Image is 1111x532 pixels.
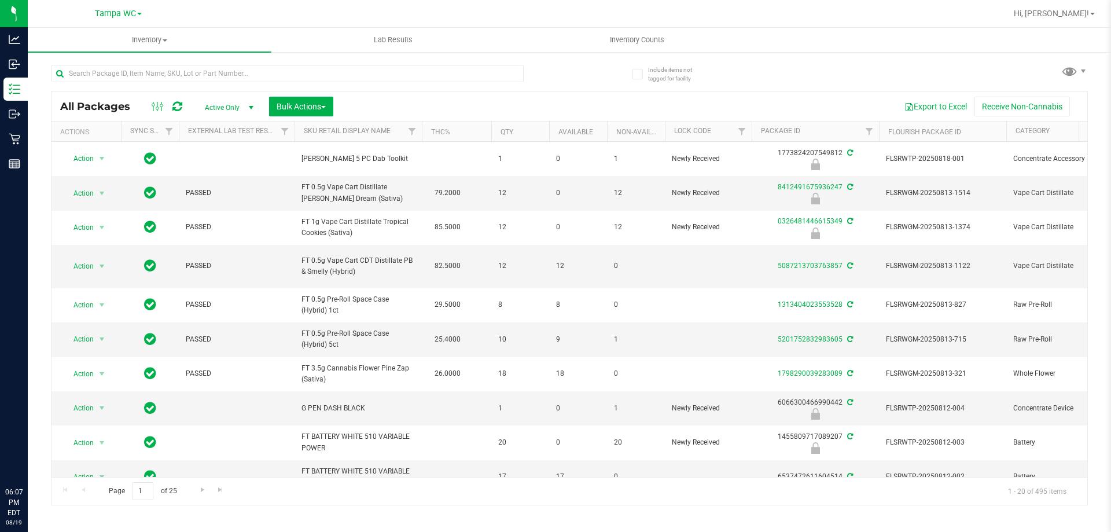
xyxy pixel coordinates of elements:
[160,122,179,141] a: Filter
[99,482,186,500] span: Page of 25
[1013,188,1101,199] span: Vape Cart Distillate
[886,403,999,414] span: FLSRWTP-20250812-004
[556,334,600,345] span: 9
[95,297,109,313] span: select
[750,431,881,454] div: 1455809717089207
[63,258,94,274] span: Action
[614,299,658,310] span: 0
[144,400,156,416] span: In Sync
[63,297,94,313] span: Action
[750,159,881,170] div: Newly Received
[301,217,415,239] span: FT 1g Vape Cart Distillate Tropical Cookies (Sativa)
[133,482,153,500] input: 1
[63,331,94,347] span: Action
[95,331,109,347] span: select
[498,153,542,164] span: 1
[301,255,415,277] span: FT 0.5g Vape Cart CDT Distillate PB & Smelly (Hybrid)
[429,258,466,274] span: 82.5000
[750,442,881,454] div: Newly Received
[498,222,542,233] span: 12
[95,185,109,201] span: select
[186,261,288,271] span: PASSED
[63,151,94,167] span: Action
[614,471,658,482] span: 0
[403,122,422,141] a: Filter
[556,437,600,448] span: 0
[60,100,142,113] span: All Packages
[63,219,94,236] span: Action
[498,188,542,199] span: 12
[301,294,415,316] span: FT 0.5g Pre-Roll Space Case (Hybrid) 1ct
[9,133,20,145] inline-svg: Retail
[9,34,20,45] inline-svg: Analytics
[845,335,853,343] span: Sync from Compliance System
[1013,299,1101,310] span: Raw Pre-Roll
[498,261,542,271] span: 12
[614,188,658,199] span: 12
[498,403,542,414] span: 1
[63,400,94,416] span: Action
[733,122,752,141] a: Filter
[429,296,466,313] span: 29.5000
[845,217,853,225] span: Sync from Compliance System
[594,35,680,45] span: Inventory Counts
[12,439,46,474] iframe: Resource center
[614,403,658,414] span: 1
[614,222,658,233] span: 12
[9,58,20,70] inline-svg: Inbound
[886,334,999,345] span: FLSRWGM-20250813-715
[95,219,109,236] span: select
[501,128,513,136] a: Qty
[778,369,843,377] a: 1798290039283089
[886,261,999,271] span: FLSRWGM-20250813-1122
[28,28,271,52] a: Inventory
[886,188,999,199] span: FLSRWGM-20250813-1514
[886,368,999,379] span: FLSRWGM-20250813-321
[1014,9,1089,18] span: Hi, [PERSON_NAME]!
[845,369,853,377] span: Sync from Compliance System
[614,368,658,379] span: 0
[301,363,415,385] span: FT 3.5g Cannabis Flower Pine Zap (Sativa)
[1013,153,1101,164] span: Concentrate Accessory
[999,482,1076,500] span: 1 - 20 of 495 items
[750,193,881,204] div: Newly Received
[515,28,759,52] a: Inventory Counts
[95,435,109,451] span: select
[886,437,999,448] span: FLSRWTP-20250812-003
[886,471,999,482] span: FLSRWTP-20250812-002
[5,487,23,518] p: 06:07 PM EDT
[95,400,109,416] span: select
[778,262,843,270] a: 5087213703763857
[144,365,156,381] span: In Sync
[616,128,668,136] a: Non-Available
[886,222,999,233] span: FLSRWGM-20250813-1374
[186,368,288,379] span: PASSED
[144,434,156,450] span: In Sync
[212,482,229,498] a: Go to the last page
[431,128,450,136] a: THC%
[188,127,279,135] a: External Lab Test Result
[275,122,295,141] a: Filter
[186,188,288,199] span: PASSED
[672,403,745,414] span: Newly Received
[194,482,211,498] a: Go to the next page
[301,182,415,204] span: FT 0.5g Vape Cart Distillate [PERSON_NAME] Dream (Sativa)
[778,217,843,225] a: 0326481446615349
[144,185,156,201] span: In Sync
[5,518,23,527] p: 08/19
[1016,127,1050,135] a: Category
[144,219,156,235] span: In Sync
[301,153,415,164] span: [PERSON_NAME] 5 PC Dab Toolkit
[672,222,745,233] span: Newly Received
[301,328,415,350] span: FT 0.5g Pre-Roll Space Case (Hybrid) 5ct
[614,437,658,448] span: 20
[674,127,711,135] a: Lock Code
[429,331,466,348] span: 25.4000
[269,97,333,116] button: Bulk Actions
[63,366,94,382] span: Action
[778,183,843,191] a: 8412491675936247
[1013,368,1101,379] span: Whole Flower
[51,65,524,82] input: Search Package ID, Item Name, SKU, Lot or Part Number...
[672,153,745,164] span: Newly Received
[614,153,658,164] span: 1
